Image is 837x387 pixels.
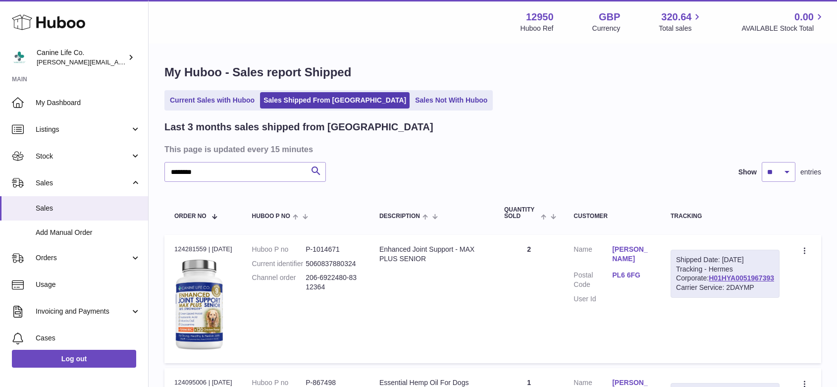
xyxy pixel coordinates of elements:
[676,255,774,265] div: Shipped Date: [DATE]
[164,64,821,80] h1: My Huboo - Sales report Shipped
[36,280,141,289] span: Usage
[738,167,757,177] label: Show
[252,259,306,269] dt: Current identifier
[676,283,774,292] div: Carrier Service: 2DAYMP
[741,10,825,33] a: 0.00 AVAILABLE Stock Total
[741,24,825,33] span: AVAILABLE Stock Total
[174,245,232,254] div: 124281559 | [DATE]
[794,10,814,24] span: 0.00
[671,213,780,220] div: Tracking
[661,10,691,24] span: 320.64
[659,24,703,33] span: Total sales
[659,10,703,33] a: 320.64 Total sales
[379,245,484,264] div: Enhanced Joint Support - MAX PLUS SENIOR
[574,294,612,304] dt: User Id
[252,245,306,254] dt: Huboo P no
[671,250,780,298] div: Tracking - Hermes Corporate:
[36,228,141,237] span: Add Manual Order
[174,378,232,387] div: 124095006 | [DATE]
[164,120,433,134] h2: Last 3 months sales shipped from [GEOGRAPHIC_DATA]
[412,92,491,109] a: Sales Not With Huboo
[164,144,819,155] h3: This page is updated every 15 minutes
[612,245,651,264] a: [PERSON_NAME]
[521,24,554,33] div: Huboo Ref
[260,92,410,109] a: Sales Shipped From [GEOGRAPHIC_DATA]
[494,235,564,363] td: 2
[599,10,620,24] strong: GBP
[166,92,258,109] a: Current Sales with Huboo
[379,213,420,220] span: Description
[36,178,130,188] span: Sales
[36,125,130,134] span: Listings
[37,48,126,67] div: Canine Life Co.
[36,253,130,263] span: Orders
[526,10,554,24] strong: 12950
[36,204,141,213] span: Sales
[36,333,141,343] span: Cases
[252,213,290,220] span: Huboo P no
[592,24,621,33] div: Currency
[37,58,199,66] span: [PERSON_NAME][EMAIL_ADDRESS][DOMAIN_NAME]
[612,271,651,280] a: PL6 6FG
[574,213,651,220] div: Customer
[252,273,306,292] dt: Channel order
[36,98,141,108] span: My Dashboard
[709,274,774,282] a: H01HYA0051967393
[504,207,538,220] span: Quantity Sold
[36,152,130,161] span: Stock
[306,259,360,269] dd: 5060837880324
[574,245,612,266] dt: Name
[174,213,207,220] span: Order No
[800,167,821,177] span: entries
[12,350,136,368] a: Log out
[12,50,27,65] img: kevin@clsgltd.co.uk
[306,273,360,292] dd: 206-6922480-8312364
[174,257,224,351] img: 129501732536582.jpg
[306,245,360,254] dd: P-1014671
[574,271,612,289] dt: Postal Code
[36,307,130,316] span: Invoicing and Payments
